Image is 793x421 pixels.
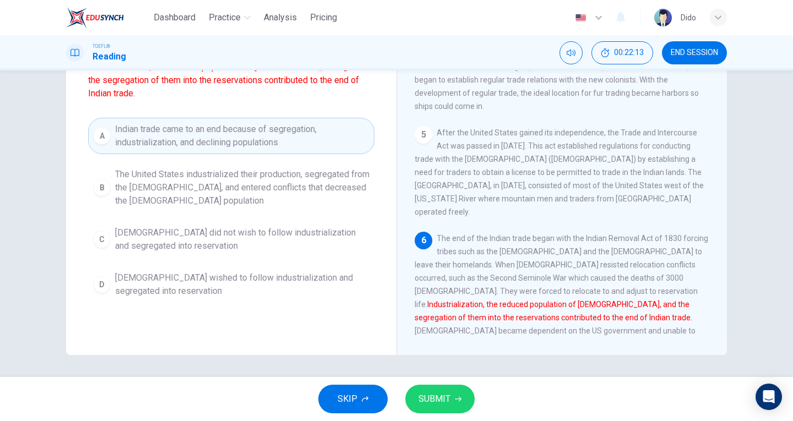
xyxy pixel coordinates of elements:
[88,118,374,154] button: AIndian trade came to an end because of segregation, industrialization, and declining populations
[654,9,672,26] img: Profile picture
[318,385,388,413] button: SKIP
[591,41,653,64] button: 00:22:13
[93,50,126,63] h1: Reading
[66,7,124,29] img: EduSynch logo
[115,226,370,253] span: [DEMOGRAPHIC_DATA] did not wish to follow industrialization and segregated into reservation
[66,7,149,29] a: EduSynch logo
[671,48,718,57] span: END SESSION
[115,271,370,298] span: [DEMOGRAPHIC_DATA] wished to follow industrialization and segregated into reservation
[93,127,111,145] div: A
[415,300,692,322] font: Industrialization, the reduced population of [DEMOGRAPHIC_DATA], and the segregation of them into...
[264,11,297,24] span: Analysis
[93,179,111,196] div: B
[574,14,588,22] img: en
[88,266,374,303] button: D[DEMOGRAPHIC_DATA] wished to follow industrialization and segregated into reservation
[88,62,364,99] font: Industrialization, the reduced population of [DEMOGRAPHIC_DATA], and the segregation of them into...
[310,11,337,24] span: Pricing
[93,231,111,248] div: C
[415,232,432,249] div: 6
[259,8,301,28] button: Analysis
[614,48,644,57] span: 00:22:13
[415,126,432,144] div: 5
[662,41,727,64] button: END SESSION
[560,41,583,64] div: Mute
[591,41,653,64] div: Hide
[88,221,374,258] button: C[DEMOGRAPHIC_DATA] did not wish to follow industrialization and segregated into reservation
[415,128,704,216] span: After the United States gained its independence, the Trade and Intercourse Act was passed in [DAT...
[756,384,782,410] div: Open Intercom Messenger
[415,234,709,375] span: The end of the Indian trade began with the Indian Removal Act of 1830 forcing tribes such as the ...
[93,42,110,50] span: TOEFL®
[88,163,374,212] button: BThe United States industrialized their production, segregated from the [DEMOGRAPHIC_DATA], and e...
[115,168,370,207] span: The United States industrialized their production, segregated from the [DEMOGRAPHIC_DATA], and en...
[93,276,111,293] div: D
[681,11,696,24] div: Dido
[306,8,341,28] button: Pricing
[405,385,475,413] button: SUBMIT
[154,11,195,24] span: Dashboard
[209,11,241,24] span: Practice
[115,123,370,149] span: Indian trade came to an end because of segregation, industrialization, and declining populations
[419,391,450,407] span: SUBMIT
[204,8,255,28] button: Practice
[338,391,357,407] span: SKIP
[149,8,200,28] button: Dashboard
